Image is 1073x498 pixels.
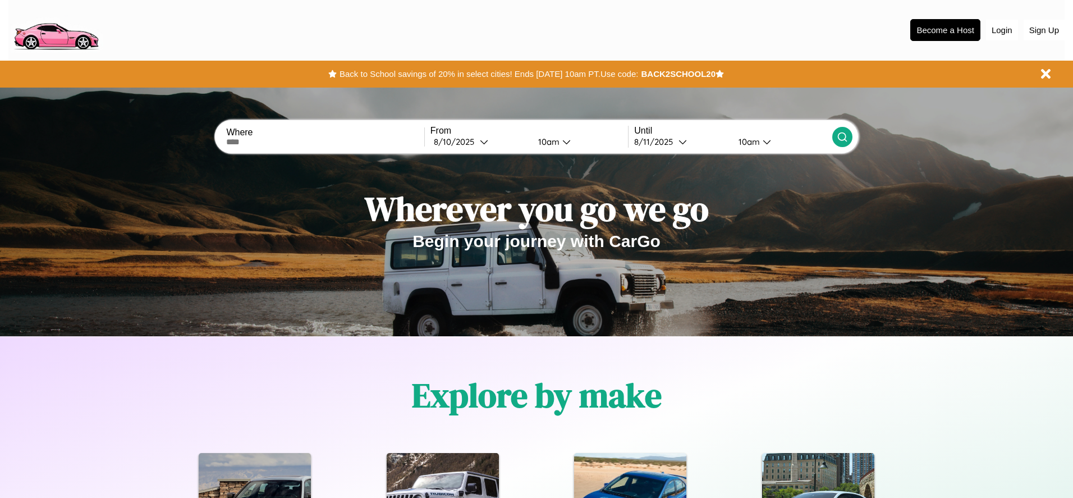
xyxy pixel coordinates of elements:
div: 10am [733,136,763,147]
div: 8 / 10 / 2025 [434,136,480,147]
b: BACK2SCHOOL20 [641,69,716,79]
label: From [430,126,628,136]
label: Until [634,126,832,136]
button: Sign Up [1024,20,1065,40]
button: 8/10/2025 [430,136,529,148]
div: 10am [533,136,562,147]
button: Back to School savings of 20% in select cities! Ends [DATE] 10am PT.Use code: [337,66,641,82]
img: logo [8,6,103,53]
button: 10am [730,136,832,148]
div: 8 / 11 / 2025 [634,136,678,147]
button: 10am [529,136,628,148]
button: Become a Host [910,19,980,41]
label: Where [226,127,424,138]
h1: Explore by make [412,372,662,418]
button: Login [986,20,1018,40]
